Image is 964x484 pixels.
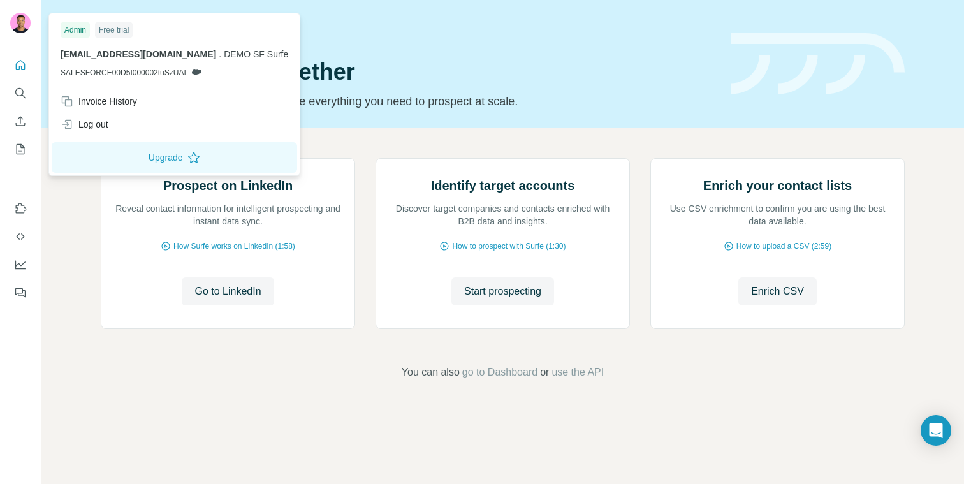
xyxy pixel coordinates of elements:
span: Start prospecting [464,284,541,299]
button: Use Surfe API [10,225,31,248]
span: . [219,49,221,59]
span: You can also [402,365,460,380]
button: My lists [10,138,31,161]
img: banner [731,33,905,95]
p: Reveal contact information for intelligent prospecting and instant data sync. [114,202,342,228]
button: Upgrade [52,142,297,173]
button: Go to LinkedIn [182,277,274,305]
h2: Identify target accounts [431,177,575,194]
h2: Prospect on LinkedIn [163,177,293,194]
button: go to Dashboard [462,365,537,380]
button: Start prospecting [451,277,554,305]
span: SALESFORCE00D5I000002tuSzUAI [61,67,186,78]
span: Enrich CSV [751,284,804,299]
p: Discover target companies and contacts enriched with B2B data and insights. [389,202,617,228]
img: Avatar [10,13,31,33]
span: DEMO SF Surfe [224,49,288,59]
div: Open Intercom Messenger [921,415,951,446]
button: Dashboard [10,253,31,276]
button: Quick start [10,54,31,77]
h2: Enrich your contact lists [703,177,852,194]
div: Log out [61,118,108,131]
span: How Surfe works on LinkedIn (1:58) [173,240,295,252]
p: Pick your starting point and we’ll provide everything you need to prospect at scale. [101,92,715,110]
button: Enrich CSV [738,277,817,305]
button: Enrich CSV [10,110,31,133]
span: How to prospect with Surfe (1:30) [452,240,566,252]
span: or [540,365,549,380]
button: Use Surfe on LinkedIn [10,197,31,220]
div: Quick start [101,24,715,36]
button: Feedback [10,281,31,304]
p: Use CSV enrichment to confirm you are using the best data available. [664,202,891,228]
div: Invoice History [61,95,137,108]
div: Free trial [95,22,133,38]
span: [EMAIL_ADDRESS][DOMAIN_NAME] [61,49,216,59]
div: Admin [61,22,90,38]
span: How to upload a CSV (2:59) [736,240,831,252]
h1: Let’s prospect together [101,59,715,85]
button: Search [10,82,31,105]
span: Go to LinkedIn [194,284,261,299]
button: use the API [551,365,604,380]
